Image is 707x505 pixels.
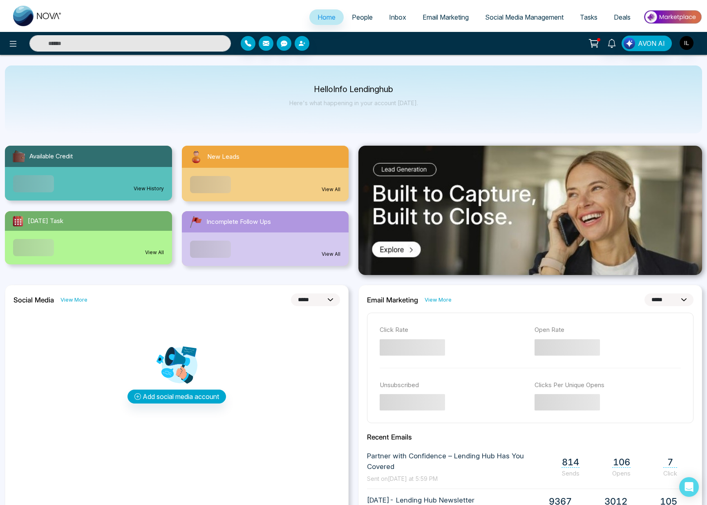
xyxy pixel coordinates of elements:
div: Open Intercom Messenger [679,477,699,497]
a: Social Media Management [477,9,572,25]
a: New LeadsView All [177,146,354,201]
img: Analytics png [157,345,197,386]
span: Email Marketing [423,13,469,21]
img: todayTask.svg [11,214,25,228]
img: Lead Flow [624,38,635,49]
span: New Leads [207,152,239,162]
span: Home [318,13,336,21]
span: 7 [663,457,677,468]
span: Deals [614,13,631,21]
a: View All [145,249,164,256]
span: Available Credit [29,152,73,161]
a: View More [425,296,452,304]
span: 106 [612,457,631,468]
img: . [358,146,702,275]
span: Sent on [DATE] at 5:59 PM [367,475,438,482]
span: Incomplete Follow Ups [206,217,271,227]
span: 814 [562,457,579,468]
span: Inbox [389,13,406,21]
span: Partner with Confidence – Lending Hub Has You Covered [367,451,549,472]
a: Incomplete Follow UpsView All [177,211,354,266]
a: View More [60,296,87,304]
p: Open Rate [535,325,681,335]
h2: Social Media [13,296,54,304]
img: followUps.svg [188,214,203,229]
a: View History [134,185,164,192]
img: availableCredit.svg [11,149,26,164]
img: newLeads.svg [188,149,204,165]
p: Hello Info Lendinghub [289,86,418,93]
a: Tasks [572,9,606,25]
span: AVON AI [638,38,665,48]
span: Tasks [580,13,597,21]
a: Home [309,9,344,25]
h2: Recent Emails [367,433,694,441]
span: [DATE] Task [28,216,63,226]
a: People [344,9,381,25]
span: Social Media Management [485,13,564,21]
a: View All [322,250,340,258]
img: User Avatar [680,36,694,50]
h2: Email Marketing [367,296,418,304]
p: Unsubscribed [380,381,526,390]
span: Opens [612,469,631,477]
span: People [352,13,373,21]
p: Click Rate [380,325,526,335]
p: Clicks Per Unique Opens [535,381,681,390]
img: Market-place.gif [643,8,702,26]
button: AVON AI [622,36,672,51]
a: Inbox [381,9,414,25]
a: Email Marketing [414,9,477,25]
a: View All [322,186,340,193]
img: Nova CRM Logo [13,6,62,26]
a: Deals [606,9,639,25]
span: Click [663,469,677,477]
span: Sends [562,469,579,477]
button: Add social media account [128,390,226,404]
p: Here's what happening in your account [DATE]. [289,99,418,106]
